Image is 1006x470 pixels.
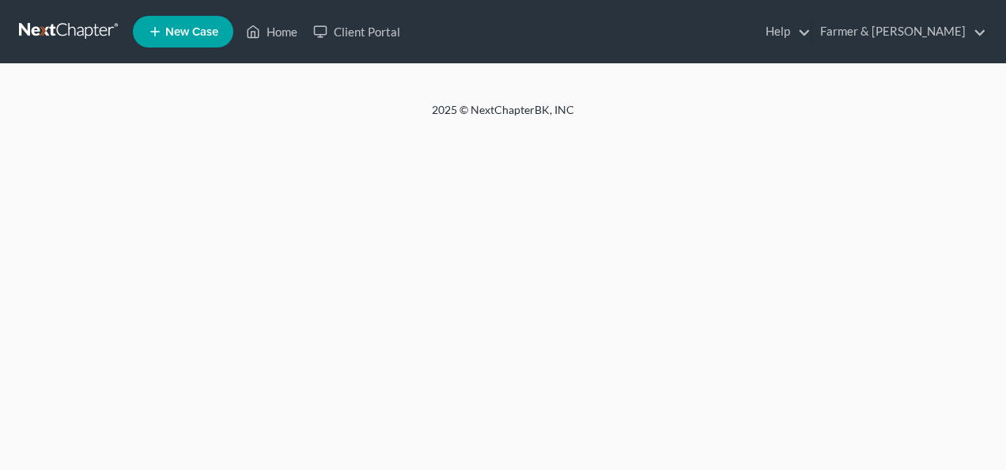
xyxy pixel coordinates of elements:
[238,17,305,46] a: Home
[133,16,233,47] new-legal-case-button: New Case
[52,102,954,131] div: 2025 © NextChapterBK, INC
[812,17,986,46] a: Farmer & [PERSON_NAME]
[758,17,811,46] a: Help
[305,17,408,46] a: Client Portal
